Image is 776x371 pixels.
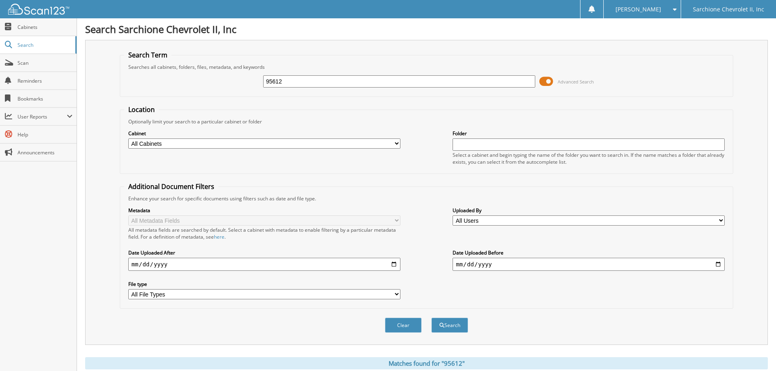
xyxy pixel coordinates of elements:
[18,95,73,102] span: Bookmarks
[18,24,73,31] span: Cabinets
[18,131,73,138] span: Help
[124,50,171,59] legend: Search Term
[124,64,729,70] div: Searches all cabinets, folders, files, metadata, and keywords
[128,130,400,137] label: Cabinet
[85,22,768,36] h1: Search Sarchione Chevrolet II, Inc
[385,318,422,333] button: Clear
[453,258,725,271] input: end
[8,4,69,15] img: scan123-logo-white.svg
[128,226,400,240] div: All metadata fields are searched by default. Select a cabinet with metadata to enable filtering b...
[453,130,725,137] label: Folder
[128,207,400,214] label: Metadata
[453,151,725,165] div: Select a cabinet and begin typing the name of the folder you want to search in. If the name match...
[18,42,71,48] span: Search
[128,258,400,271] input: start
[124,105,159,114] legend: Location
[124,118,729,125] div: Optionally limit your search to a particular cabinet or folder
[453,207,725,214] label: Uploaded By
[85,357,768,369] div: Matches found for "95612"
[18,77,73,84] span: Reminders
[124,182,218,191] legend: Additional Document Filters
[693,7,764,12] span: Sarchione Chevrolet II, Inc
[431,318,468,333] button: Search
[18,113,67,120] span: User Reports
[18,149,73,156] span: Announcements
[558,79,594,85] span: Advanced Search
[18,59,73,66] span: Scan
[214,233,224,240] a: here
[124,195,729,202] div: Enhance your search for specific documents using filters such as date and file type.
[128,249,400,256] label: Date Uploaded After
[616,7,661,12] span: [PERSON_NAME]
[128,281,400,288] label: File type
[453,249,725,256] label: Date Uploaded Before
